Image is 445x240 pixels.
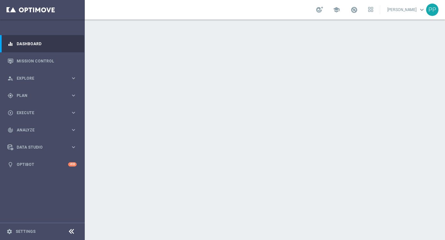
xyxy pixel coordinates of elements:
[418,6,425,13] span: keyboard_arrow_down
[17,76,70,80] span: Explore
[7,59,77,64] button: Mission Control
[7,35,77,52] div: Dashboard
[7,93,77,98] button: gps_fixed Plan keyboard_arrow_right
[16,230,36,233] a: Settings
[7,76,77,81] button: person_search Explore keyboard_arrow_right
[7,156,77,173] div: Optibot
[17,94,70,98] span: Plan
[17,35,77,52] a: Dashboard
[7,75,70,81] div: Explore
[7,162,13,167] i: lightbulb
[17,52,77,70] a: Mission Control
[7,229,12,234] i: settings
[7,127,77,133] button: track_changes Analyze keyboard_arrow_right
[7,110,77,115] button: play_circle_outline Execute keyboard_arrow_right
[426,4,438,16] div: PP
[7,144,70,150] div: Data Studio
[70,110,77,116] i: keyboard_arrow_right
[7,52,77,70] div: Mission Control
[387,5,426,15] a: [PERSON_NAME]keyboard_arrow_down
[70,92,77,99] i: keyboard_arrow_right
[70,75,77,81] i: keyboard_arrow_right
[17,111,70,115] span: Execute
[7,127,70,133] div: Analyze
[70,144,77,150] i: keyboard_arrow_right
[7,127,13,133] i: track_changes
[7,75,13,81] i: person_search
[7,93,70,99] div: Plan
[17,156,68,173] a: Optibot
[7,93,13,99] i: gps_fixed
[17,128,70,132] span: Analyze
[68,162,77,167] div: +10
[333,6,340,13] span: school
[70,127,77,133] i: keyboard_arrow_right
[7,41,13,47] i: equalizer
[7,110,13,116] i: play_circle_outline
[7,162,77,167] button: lightbulb Optibot +10
[7,145,77,150] button: Data Studio keyboard_arrow_right
[17,145,70,149] span: Data Studio
[7,110,70,116] div: Execute
[7,41,77,47] button: equalizer Dashboard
